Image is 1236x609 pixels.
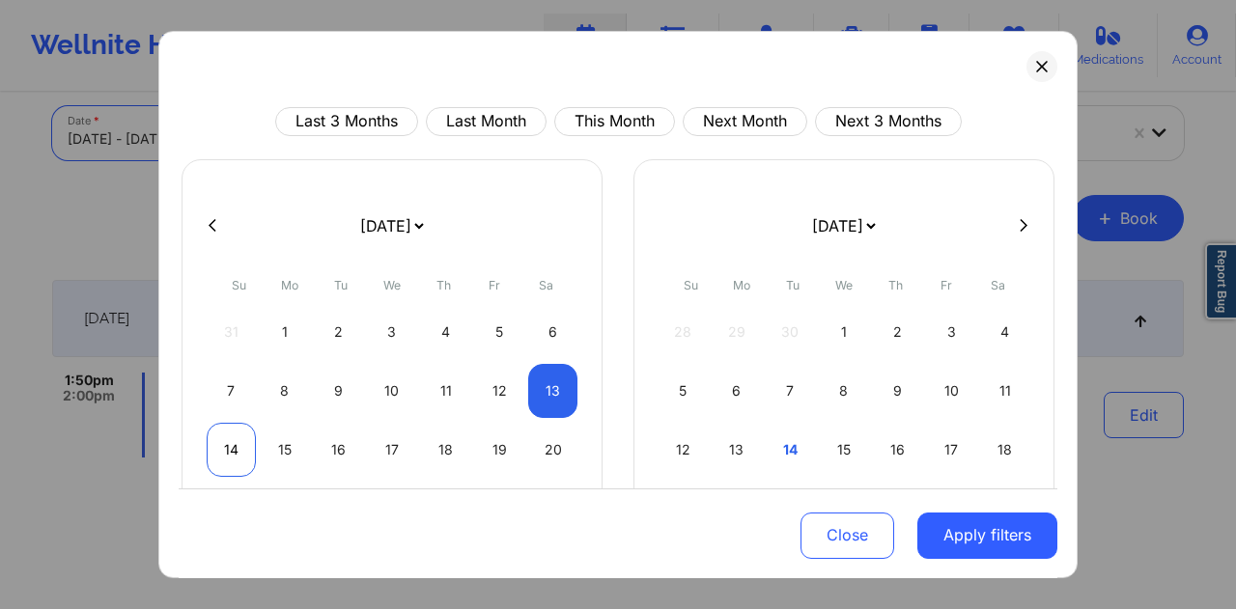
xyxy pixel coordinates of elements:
[421,364,470,418] div: Thu Sep 11 2025
[980,423,1029,477] div: Sat Oct 18 2025
[659,364,708,418] div: Sun Oct 05 2025
[980,305,1029,359] div: Sat Oct 04 2025
[786,278,800,292] abbr: Tuesday
[261,305,310,359] div: Mon Sep 01 2025
[888,278,903,292] abbr: Thursday
[528,423,577,477] div: Sat Sep 20 2025
[683,107,807,136] button: Next Month
[368,423,417,477] div: Wed Sep 17 2025
[820,305,869,359] div: Wed Oct 01 2025
[261,423,310,477] div: Mon Sep 15 2025
[873,423,922,477] div: Thu Oct 16 2025
[528,364,577,418] div: Sat Sep 13 2025
[659,423,708,477] div: Sun Oct 12 2025
[820,364,869,418] div: Wed Oct 08 2025
[873,305,922,359] div: Thu Oct 02 2025
[941,278,952,292] abbr: Friday
[713,482,762,536] div: Mon Oct 20 2025
[489,278,500,292] abbr: Friday
[368,364,417,418] div: Wed Sep 10 2025
[334,278,348,292] abbr: Tuesday
[980,482,1029,536] div: Sat Oct 25 2025
[426,107,547,136] button: Last Month
[820,482,869,536] div: Wed Oct 22 2025
[232,278,246,292] abbr: Sunday
[475,305,524,359] div: Fri Sep 05 2025
[927,423,976,477] div: Fri Oct 17 2025
[835,278,853,292] abbr: Wednesday
[368,305,417,359] div: Wed Sep 03 2025
[528,305,577,359] div: Sat Sep 06 2025
[314,364,363,418] div: Tue Sep 09 2025
[436,278,451,292] abbr: Thursday
[475,423,524,477] div: Fri Sep 19 2025
[820,423,869,477] div: Wed Oct 15 2025
[261,482,310,536] div: Mon Sep 22 2025
[927,482,976,536] div: Fri Oct 24 2025
[281,278,298,292] abbr: Monday
[766,423,815,477] div: Tue Oct 14 2025
[554,107,675,136] button: This Month
[421,305,470,359] div: Thu Sep 04 2025
[314,482,363,536] div: Tue Sep 23 2025
[815,107,962,136] button: Next 3 Months
[539,278,553,292] abbr: Saturday
[713,423,762,477] div: Mon Oct 13 2025
[873,364,922,418] div: Thu Oct 09 2025
[475,482,524,536] div: Fri Sep 26 2025
[733,278,750,292] abbr: Monday
[368,482,417,536] div: Wed Sep 24 2025
[766,482,815,536] div: Tue Oct 21 2025
[528,482,577,536] div: Sat Sep 27 2025
[314,305,363,359] div: Tue Sep 02 2025
[383,278,401,292] abbr: Wednesday
[475,364,524,418] div: Fri Sep 12 2025
[991,278,1005,292] abbr: Saturday
[659,482,708,536] div: Sun Oct 19 2025
[684,278,698,292] abbr: Sunday
[421,482,470,536] div: Thu Sep 25 2025
[207,482,256,536] div: Sun Sep 21 2025
[207,423,256,477] div: Sun Sep 14 2025
[980,364,1029,418] div: Sat Oct 11 2025
[713,364,762,418] div: Mon Oct 06 2025
[917,512,1057,558] button: Apply filters
[927,305,976,359] div: Fri Oct 03 2025
[275,107,418,136] button: Last 3 Months
[314,423,363,477] div: Tue Sep 16 2025
[261,364,310,418] div: Mon Sep 08 2025
[421,423,470,477] div: Thu Sep 18 2025
[207,364,256,418] div: Sun Sep 07 2025
[873,482,922,536] div: Thu Oct 23 2025
[927,364,976,418] div: Fri Oct 10 2025
[766,364,815,418] div: Tue Oct 07 2025
[801,512,894,558] button: Close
